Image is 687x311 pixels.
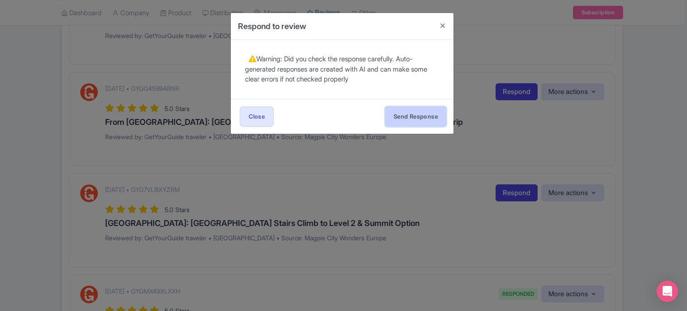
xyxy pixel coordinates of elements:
[240,107,274,127] a: Close
[245,54,439,85] div: Warning: Did you check the response carefully. Auto-generated responses are created with AI and c...
[238,20,306,32] h4: Respond to review
[385,107,446,127] button: Send Response
[432,13,454,38] button: Close
[657,281,678,302] div: Open Intercom Messenger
